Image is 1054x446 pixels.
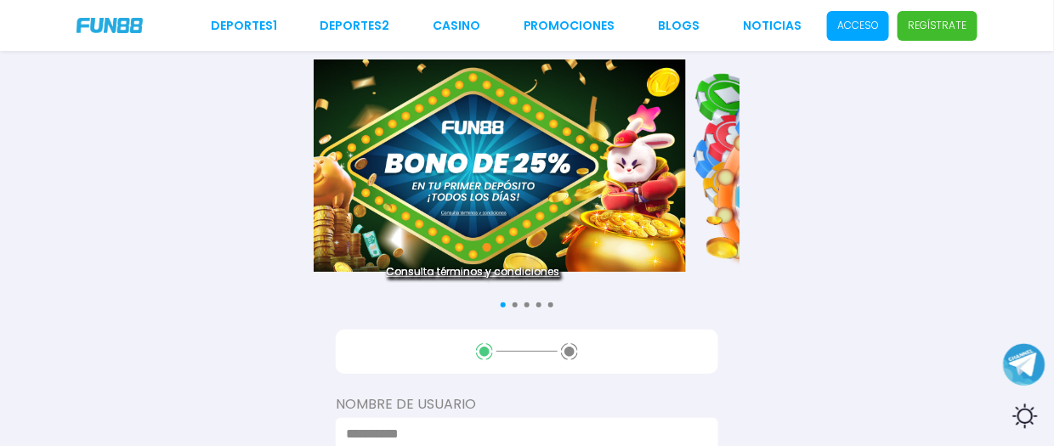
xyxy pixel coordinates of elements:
div: Switch theme [1003,395,1045,438]
a: Consulta términos y condiciones [261,264,686,279]
a: Deportes2 [320,17,390,35]
button: Join telegram channel [1003,342,1045,387]
img: Banner [261,59,686,272]
a: NOTICIAS [743,17,802,35]
p: Acceso [837,18,879,33]
a: Promociones [524,17,615,35]
a: BLOGS [658,17,700,35]
a: CASINO [433,17,480,35]
img: Company Logo [76,18,143,32]
p: Regístrate [908,18,967,33]
a: Deportes1 [211,17,277,35]
label: Nombre de usuario [336,394,718,415]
